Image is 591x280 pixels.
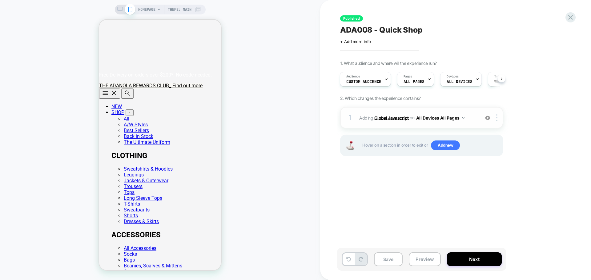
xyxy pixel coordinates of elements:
span: When [data-id="quick-add"], .pdp-details .ab--color_btn appears [494,80,537,84]
img: Joystick [344,141,356,150]
b: Global Javascript [374,115,409,120]
button: Next [447,252,502,266]
span: 1. What audience and where will the experience run? [340,61,436,66]
span: Devices [447,74,459,79]
span: HOMEPAGE [138,5,155,14]
span: Hover on a section in order to edit or [362,140,500,150]
img: crossed eye [485,115,490,120]
span: on [410,114,414,121]
span: 2. Which changes the experience contains? [340,96,420,101]
span: Trigger [494,74,506,79]
button: Preview [409,252,441,266]
span: + Add more info [340,39,371,44]
span: ALL PAGES [404,80,424,84]
span: Published [340,15,363,22]
span: Custom Audience [346,80,381,84]
span: Audience [346,74,360,79]
button: All Devices All Pages [416,113,464,122]
span: Theme: MAIN [168,5,191,14]
span: Adding [359,113,476,122]
img: close [496,114,497,121]
button: Save [374,252,403,266]
span: Add new [431,140,460,150]
span: ADA008 - Quick Shop [340,25,423,34]
div: 1 [347,112,353,124]
span: Pages [404,74,412,79]
span: ALL DEVICES [447,80,472,84]
img: down arrow [462,117,464,119]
